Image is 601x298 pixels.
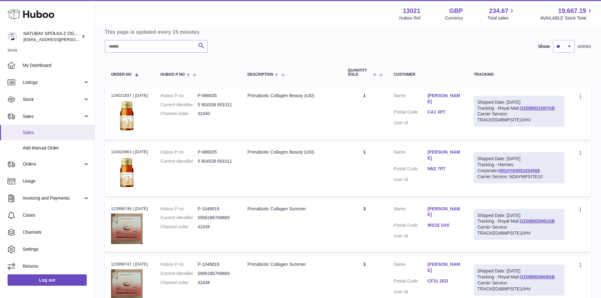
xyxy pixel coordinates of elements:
dt: Postal Code [394,166,427,173]
a: Log out [8,274,87,286]
div: 123996748 | [DATE] [111,206,148,212]
td: 1 [341,86,387,140]
div: Tracking - Royal Mail: [474,209,564,240]
a: [PERSON_NAME] [427,261,461,273]
div: 124021837 | [DATE] [111,93,148,98]
span: entries [578,44,591,50]
a: CF31 2ED [427,278,461,284]
span: Returns [23,263,90,269]
a: OZ098821087GB [520,106,555,111]
label: Show [538,44,550,50]
div: Carrier Service: TRACKED48MPSITE10HV [477,280,561,292]
dd: P-1046819 [197,206,235,212]
span: My Dashboard [23,62,90,68]
a: WS15 1HX [427,222,461,228]
span: Channels [23,229,90,235]
span: 234.67 [489,7,508,15]
a: CA1 3PT [427,109,461,115]
dt: Name [394,149,427,163]
dt: Name [394,206,427,219]
h3: This page is updated every 15 minutes [105,28,589,35]
dt: Name [394,93,427,106]
a: NN2 7PT [427,166,461,172]
dt: Postal Code [394,278,427,286]
a: [PERSON_NAME] [427,149,461,161]
strong: 13021 [403,7,421,15]
a: 19,667.19 AVAILABLE Stock Total [540,7,593,21]
img: 1749020843.jpg [111,213,143,244]
dd: 5906186769869 [197,215,235,221]
dd: P-886635 [197,149,235,155]
span: Usage [23,178,90,184]
div: Carrier Service: TRACKED48MPSITE10HV [477,224,561,236]
dd: P-1046819 [197,261,235,267]
img: 130211698054880.jpg [111,100,143,132]
span: Stock [23,96,83,102]
div: Shipped Date: [DATE] [477,156,561,162]
div: Carrier Service: TRACKED48MPSITE10HV [477,111,561,123]
a: H01HYA0051834568 [498,168,540,173]
div: Shipped Date: [DATE] [477,213,561,219]
div: NATUBAY SPÓŁKA Z OGRANICZONĄ ODPOWIEDZIALNOŚCIĄ [23,31,80,43]
span: [EMAIL_ADDRESS][PERSON_NAME][DOMAIN_NAME] [23,37,127,42]
a: OZ098820991GB [520,219,555,224]
dt: User Id [394,177,427,183]
dt: User Id [394,120,427,126]
span: Total sales [487,15,516,21]
div: Tracking [474,73,564,77]
dt: Current identifier [161,102,198,108]
dt: Huboo P no [161,93,198,99]
span: AVAILABLE Stock Total [540,15,593,21]
dd: P-886635 [197,93,235,99]
div: 123996747 | [DATE] [111,261,148,267]
div: Customer [394,73,461,77]
dt: Postal Code [394,109,427,117]
dd: 42439 [197,224,235,230]
a: [PERSON_NAME] [427,206,461,218]
a: 234.67 Total sales [487,7,516,21]
dd: 42440 [197,111,235,117]
a: [PERSON_NAME] [427,93,461,105]
dt: Postal Code [394,222,427,230]
div: Tracking - Royal Mail: [474,265,564,295]
dd: 42438 [197,280,235,286]
span: Order No [111,73,132,77]
span: Listings [23,79,83,85]
dd: 5 904538 691011 [197,158,235,164]
span: Description [247,73,273,77]
span: Sales [23,114,83,120]
span: Cases [23,212,90,218]
div: Primabiotic Collagen Summer [247,206,335,212]
dt: Channel order [161,224,198,230]
img: kacper.antkowski@natubay.pl [8,32,17,41]
div: Carrier Service: NDAYMPSITE10 [477,174,561,180]
div: Shipped Date: [DATE] [477,99,561,105]
dt: Huboo P no [161,261,198,267]
dt: Current identifier [161,215,198,221]
td: 3 [341,200,387,252]
dt: Current identifier [161,271,198,277]
div: Primabiotic Collagen Beauty (x30) [247,149,335,155]
div: Primabiotic Collagen Beauty (x30) [247,93,335,99]
dt: Current identifier [161,158,198,164]
strong: GBP [449,7,463,15]
dd: 5906186769869 [197,271,235,277]
span: Quantity Sold [348,68,371,77]
span: Add Manual Order [23,145,90,151]
dt: User Id [394,233,427,239]
span: Sales [23,130,90,136]
img: 130211698054880.jpg [111,157,143,189]
span: Invoicing and Payments [23,195,83,201]
span: Orders [23,161,83,167]
a: OZ098820869GB [520,274,555,279]
dt: Channel order [161,111,198,117]
dt: User Id [394,289,427,295]
div: Huboo Ref [399,15,421,21]
span: Huboo P no [161,73,185,77]
div: 124020963 | [DATE] [111,149,148,155]
div: Primabiotic Collagen Summer [247,261,335,267]
div: Tracking - Royal Mail: [474,96,564,127]
dt: Channel order [161,280,198,286]
dd: 5 904538 691011 [197,102,235,108]
dt: Huboo P no [161,149,198,155]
